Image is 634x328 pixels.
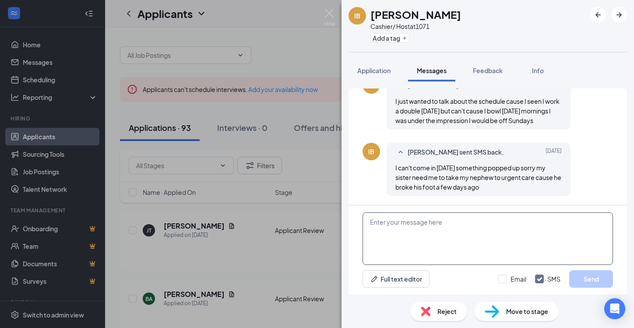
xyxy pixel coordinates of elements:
[368,147,374,156] div: IB
[363,270,430,288] button: Full text editorPen
[473,67,503,74] span: Feedback
[614,10,624,20] svg: ArrowRight
[569,270,613,288] button: Send
[590,7,606,23] button: ArrowLeftNew
[417,67,447,74] span: Messages
[593,10,603,20] svg: ArrowLeftNew
[437,307,457,316] span: Reject
[370,7,461,22] h1: [PERSON_NAME]
[395,147,406,158] svg: SmallChevronUp
[370,33,409,42] button: PlusAdd a tag
[604,298,625,319] div: Open Intercom Messenger
[354,11,360,20] div: IB
[395,97,560,124] span: I just wanted to talk about the schedule cause I seen I work a double [DATE] but can't cause I bo...
[402,35,407,41] svg: Plus
[506,307,548,316] span: Move to stage
[408,147,504,158] span: [PERSON_NAME] sent SMS back.
[532,67,544,74] span: Info
[357,67,391,74] span: Application
[370,275,379,283] svg: Pen
[611,7,627,23] button: ArrowRight
[370,22,461,31] div: Cashier/ Host at 1071
[395,164,561,191] span: I can't come in [DATE] something popped up sorry my sister need me to take my nephew to urgent ca...
[546,147,562,158] span: [DATE]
